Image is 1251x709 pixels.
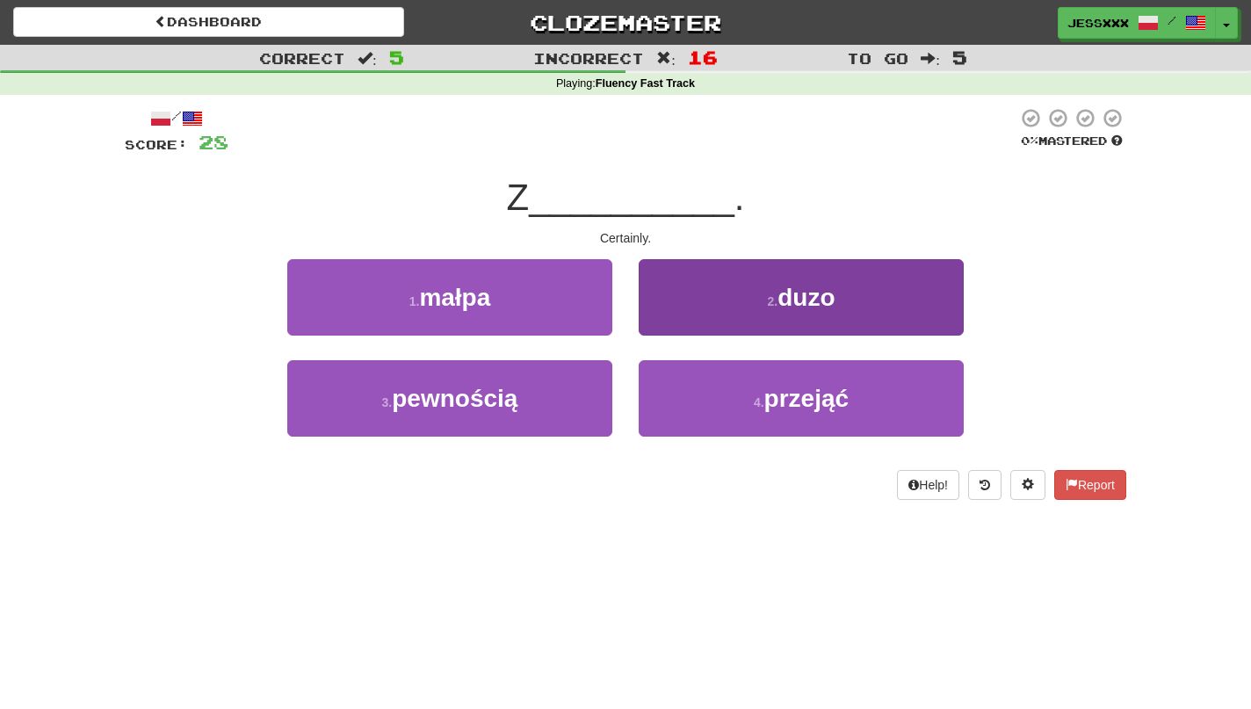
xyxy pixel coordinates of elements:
[952,47,967,68] span: 5
[125,107,228,129] div: /
[287,259,612,336] button: 1.małpa
[847,49,908,67] span: To go
[777,284,835,311] span: duzo
[1067,15,1129,31] span: jessxxx
[754,395,764,409] small: 4 .
[1017,134,1126,149] div: Mastered
[734,177,745,218] span: .
[656,51,676,66] span: :
[13,7,404,37] a: Dashboard
[897,470,959,500] button: Help!
[639,259,964,336] button: 2.duzo
[1021,134,1038,148] span: 0 %
[259,49,345,67] span: Correct
[382,395,393,409] small: 3 .
[287,360,612,437] button: 3.pewnością
[921,51,940,66] span: :
[688,47,718,68] span: 16
[1168,14,1176,26] span: /
[358,51,377,66] span: :
[419,284,490,311] span: małpa
[639,360,964,437] button: 4.przejąć
[529,177,734,218] span: __________
[1054,470,1126,500] button: Report
[1058,7,1216,39] a: jessxxx /
[968,470,1002,500] button: Round history (alt+y)
[389,47,404,68] span: 5
[199,131,228,153] span: 28
[533,49,644,67] span: Incorrect
[507,177,530,218] span: Z
[392,385,517,412] span: pewnością
[125,229,1126,247] div: Certainly.
[764,385,850,412] span: przejąć
[125,137,188,152] span: Score:
[430,7,821,38] a: Clozemaster
[596,77,695,90] strong: Fluency Fast Track
[409,294,420,308] small: 1 .
[768,294,778,308] small: 2 .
